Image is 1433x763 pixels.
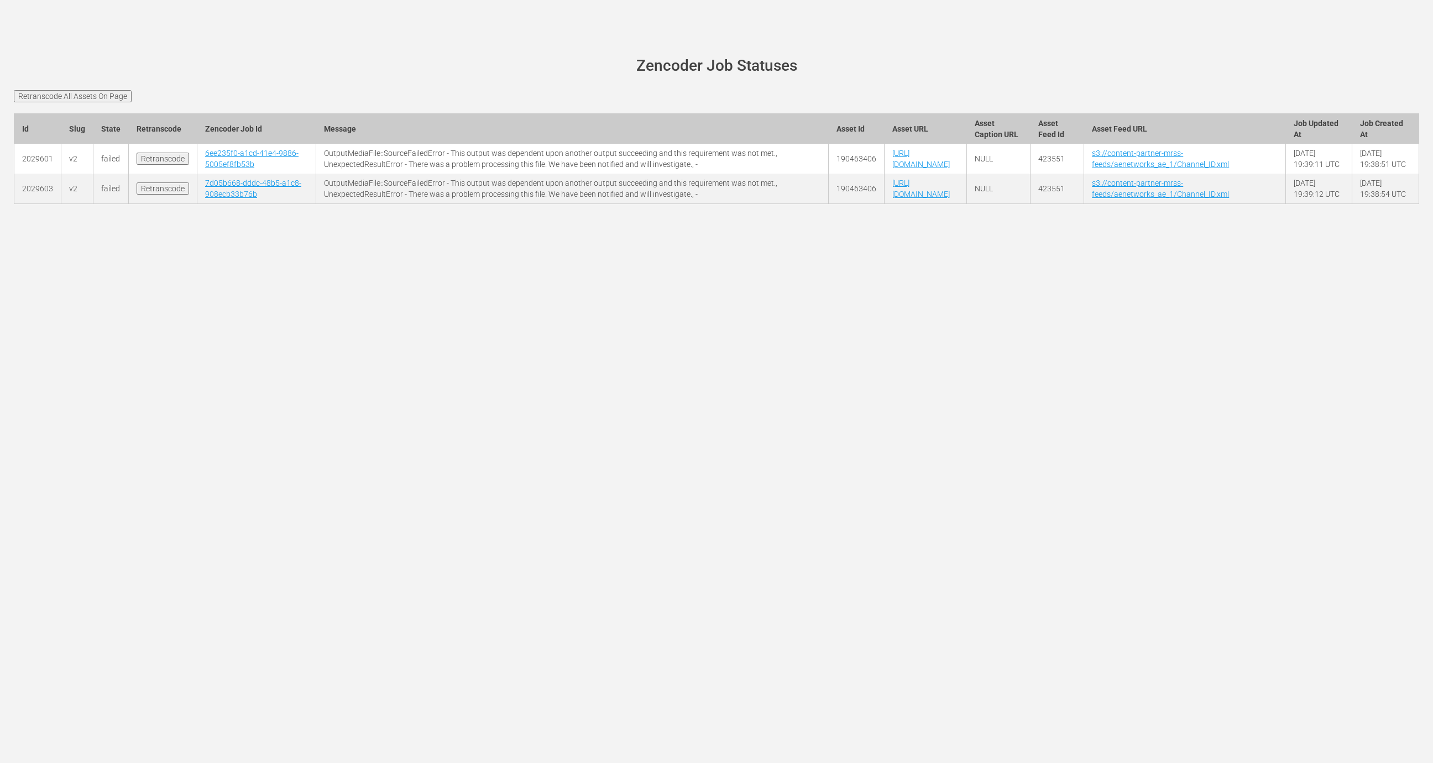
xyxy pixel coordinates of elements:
[129,113,197,144] th: Retranscode
[93,144,129,174] td: failed
[205,149,299,169] a: 6ee235f0-a1cd-41e4-9886-5005ef8fb53b
[1352,113,1419,144] th: Job Created At
[61,144,93,174] td: v2
[967,144,1031,174] td: NULL
[14,113,61,144] th: Id
[316,174,828,204] td: OutputMediaFile::SourceFailedError - This output was dependent upon another output succeeding and...
[29,58,1404,75] h1: Zencoder Job Statuses
[1031,113,1084,144] th: Asset Feed Id
[316,113,828,144] th: Message
[93,174,129,204] td: failed
[884,113,966,144] th: Asset URL
[967,113,1031,144] th: Asset Caption URL
[1084,113,1285,144] th: Asset Feed URL
[967,174,1031,204] td: NULL
[828,144,884,174] td: 190463406
[61,174,93,204] td: v2
[1285,174,1352,204] td: [DATE] 19:39:12 UTC
[93,113,129,144] th: State
[1092,149,1229,169] a: s3://content-partner-mrss-feeds/aenetworks_ae_1/Channel_ID.xml
[828,113,884,144] th: Asset Id
[14,144,61,174] td: 2029601
[137,182,189,195] input: Retranscode
[205,179,301,198] a: 7d05b668-dddc-48b5-a1c8-908ecb33b76b
[197,113,316,144] th: Zencoder Job Id
[316,144,828,174] td: OutputMediaFile::SourceFailedError - This output was dependent upon another output succeeding and...
[1031,174,1084,204] td: 423551
[1285,113,1352,144] th: Job Updated At
[1285,144,1352,174] td: [DATE] 19:39:11 UTC
[14,90,132,102] input: Retranscode All Assets On Page
[61,113,93,144] th: Slug
[828,174,884,204] td: 190463406
[14,174,61,204] td: 2029603
[1031,144,1084,174] td: 423551
[137,153,189,165] input: Retranscode
[892,149,950,169] a: [URL][DOMAIN_NAME]
[1352,144,1419,174] td: [DATE] 19:38:51 UTC
[1092,179,1229,198] a: s3://content-partner-mrss-feeds/aenetworks_ae_1/Channel_ID.xml
[892,179,950,198] a: [URL][DOMAIN_NAME]
[1352,174,1419,204] td: [DATE] 19:38:54 UTC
